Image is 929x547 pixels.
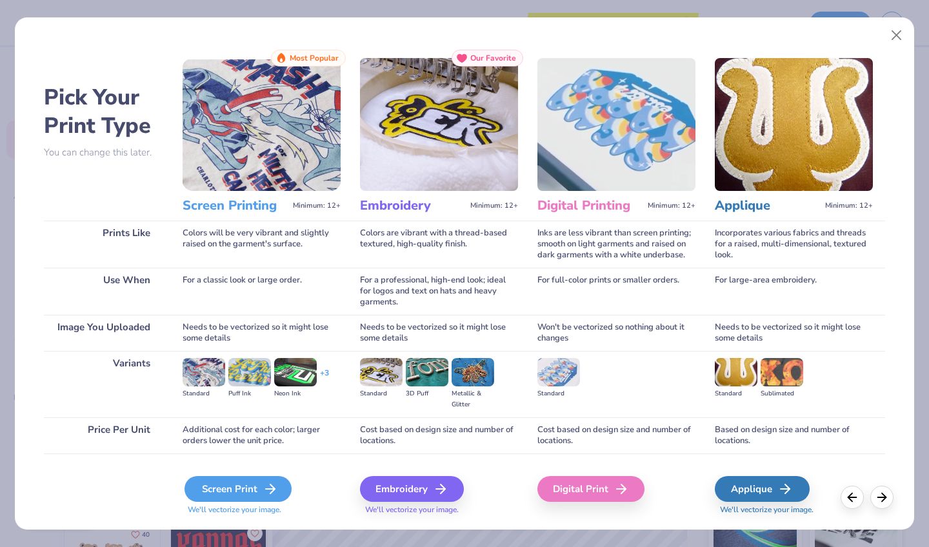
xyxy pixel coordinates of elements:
span: We'll vectorize your image. [715,504,873,515]
div: Standard [183,388,225,399]
div: Applique [715,476,810,502]
div: Additional cost for each color; larger orders lower the unit price. [183,417,341,453]
div: For large-area embroidery. [715,268,873,315]
span: Minimum: 12+ [470,201,518,210]
div: Prints Like [44,221,163,268]
div: Neon Ink [274,388,317,399]
div: Colors are vibrant with a thread-based textured, high-quality finish. [360,221,518,268]
span: We'll vectorize your image. [183,504,341,515]
div: Inks are less vibrant than screen printing; smooth on light garments and raised on dark garments ... [537,221,695,268]
div: For a classic look or large order. [183,268,341,315]
div: Embroidery [360,476,464,502]
button: Close [884,23,909,48]
img: Neon Ink [274,358,317,386]
img: Puff Ink [228,358,271,386]
div: Standard [360,388,403,399]
img: 3D Puff [406,358,448,386]
div: Screen Print [185,476,292,502]
img: Applique [715,58,873,191]
div: For full-color prints or smaller orders. [537,268,695,315]
img: Standard [715,358,757,386]
span: Minimum: 12+ [825,201,873,210]
img: Embroidery [360,58,518,191]
img: Sublimated [761,358,803,386]
div: + 3 [320,368,329,390]
img: Screen Printing [183,58,341,191]
div: Price Per Unit [44,417,163,453]
div: Standard [715,388,757,399]
p: You can change this later. [44,147,163,158]
div: Cost based on design size and number of locations. [537,417,695,453]
div: Variants [44,351,163,417]
div: Cost based on design size and number of locations. [360,417,518,453]
h3: Screen Printing [183,197,288,214]
span: Our Favorite [470,54,516,63]
div: 3D Puff [406,388,448,399]
span: Minimum: 12+ [293,201,341,210]
div: Needs to be vectorized so it might lose some details [360,315,518,351]
div: Incorporates various fabrics and threads for a raised, multi-dimensional, textured look. [715,221,873,268]
div: Based on design size and number of locations. [715,417,873,453]
span: Minimum: 12+ [648,201,695,210]
img: Standard [360,358,403,386]
h3: Applique [715,197,820,214]
h3: Digital Printing [537,197,643,214]
div: Colors will be very vibrant and slightly raised on the garment's surface. [183,221,341,268]
div: Sublimated [761,388,803,399]
div: Use When [44,268,163,315]
div: Puff Ink [228,388,271,399]
div: Digital Print [537,476,644,502]
h3: Embroidery [360,197,465,214]
img: Metallic & Glitter [452,358,494,386]
img: Standard [183,358,225,386]
div: Metallic & Glitter [452,388,494,410]
img: Digital Printing [537,58,695,191]
img: Standard [537,358,580,386]
div: Won't be vectorized so nothing about it changes [537,315,695,351]
div: Image You Uploaded [44,315,163,351]
h2: Pick Your Print Type [44,83,163,140]
div: Standard [537,388,580,399]
span: We'll vectorize your image. [360,504,518,515]
div: For a professional, high-end look; ideal for logos and text on hats and heavy garments. [360,268,518,315]
div: Needs to be vectorized so it might lose some details [183,315,341,351]
div: Needs to be vectorized so it might lose some details [715,315,873,351]
span: Most Popular [290,54,339,63]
